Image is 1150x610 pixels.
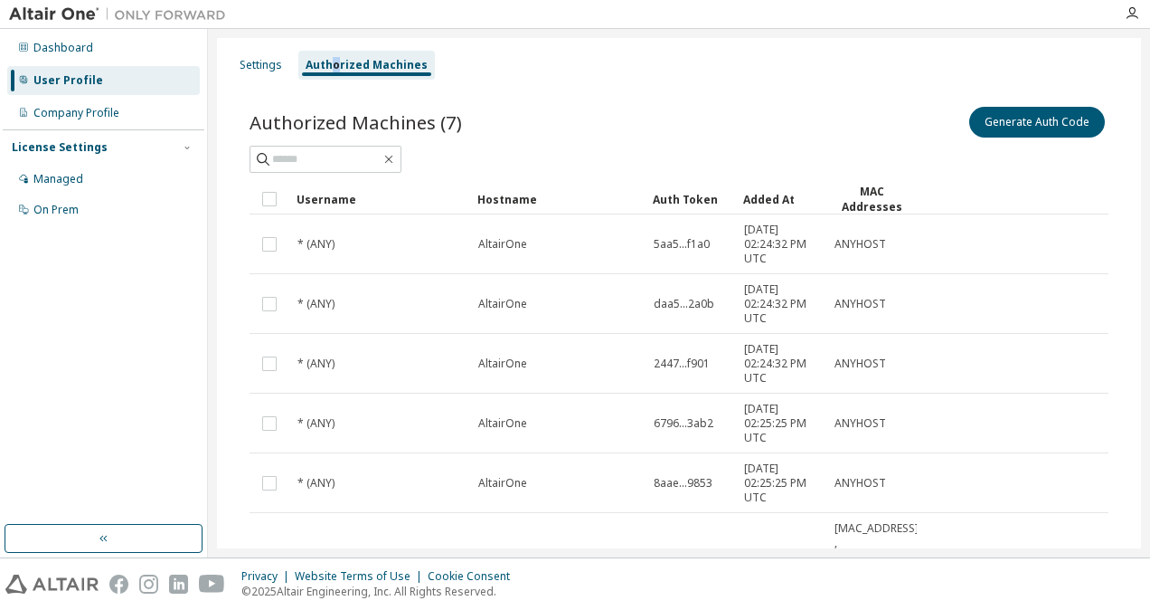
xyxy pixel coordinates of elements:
span: AltairOne [478,357,527,371]
div: Username [297,185,463,214]
span: AltairOne [478,476,527,491]
span: ANYHOST [834,476,886,491]
img: youtube.svg [199,575,225,594]
span: ANYHOST [834,237,886,252]
span: ANYHOST [834,416,886,431]
div: Cookie Consent [428,569,521,584]
span: 2447...f901 [654,357,710,371]
img: altair_logo.svg [5,575,99,594]
span: * (ANY) [297,416,335,431]
button: Generate Auth Code [969,107,1105,138]
span: [DATE] 02:24:32 PM UTC [744,282,818,326]
div: MAC Addresses [834,184,910,214]
div: Settings [240,58,282,72]
div: On Prem [33,203,79,217]
span: AltairOne [478,237,527,252]
span: [DATE] 02:25:25 PM UTC [744,462,818,505]
div: Authorized Machines [306,58,428,72]
span: 5aa5...f1a0 [654,237,710,252]
span: Authorized Machines (7) [250,110,462,135]
span: AltairOne [478,297,527,311]
span: [DATE] 02:24:32 PM UTC [744,342,818,386]
span: ANYHOST [834,357,886,371]
div: Added At [743,185,819,214]
div: User Profile [33,73,103,88]
img: facebook.svg [109,575,128,594]
p: © 2025 Altair Engineering, Inc. All Rights Reserved. [241,584,521,599]
div: Hostname [477,185,638,214]
span: * (ANY) [297,476,335,491]
span: * (ANY) [297,237,335,252]
span: daa5...2a0b [654,297,714,311]
span: ANYHOST [834,297,886,311]
div: Managed [33,172,83,186]
div: Company Profile [33,106,119,120]
span: * (ANY) [297,357,335,371]
img: instagram.svg [139,575,158,594]
span: 8aae...9853 [654,476,712,491]
span: 6796...3ab2 [654,416,713,431]
img: linkedin.svg [169,575,188,594]
img: Altair One [9,5,235,24]
div: Auth Token [653,185,729,214]
span: * (ANY) [297,297,335,311]
span: [DATE] 02:25:25 PM UTC [744,402,818,445]
div: Dashboard [33,41,93,55]
div: Privacy [241,569,295,584]
div: Website Terms of Use [295,569,428,584]
span: AltairOne [478,416,527,431]
div: License Settings [12,140,108,155]
span: [DATE] 02:24:32 PM UTC [744,223,818,266]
